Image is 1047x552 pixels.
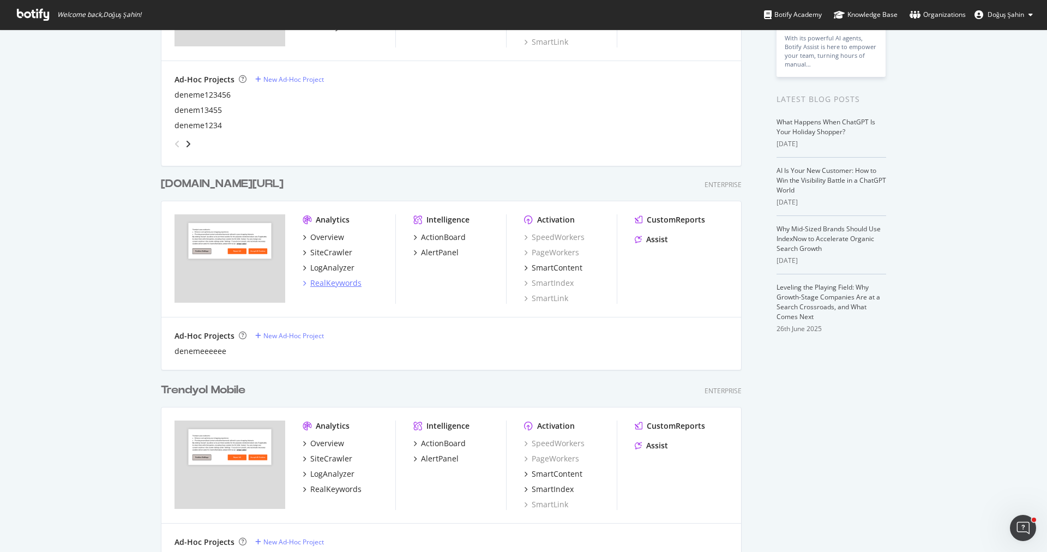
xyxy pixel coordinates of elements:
a: Assist [635,234,668,245]
div: Latest Blog Posts [777,93,886,105]
div: angle-left [170,135,184,153]
div: Ad-Hoc Projects [174,74,234,85]
div: Ad-Hoc Projects [174,537,234,548]
a: Trendyol Mobile [161,382,250,398]
div: Intelligence [426,214,470,225]
a: SmartIndex [524,278,574,289]
div: New Ad-Hoc Project [263,537,324,547]
a: New Ad-Hoc Project [255,75,324,84]
a: AlertPanel [413,247,459,258]
div: angle-right [184,139,192,149]
div: New Ad-Hoc Project [263,75,324,84]
div: Trendyol Mobile [161,382,245,398]
div: RealKeywords [310,278,362,289]
a: [DOMAIN_NAME][URL] [161,176,288,192]
div: SiteCrawler [310,453,352,464]
div: Assist [646,234,668,245]
a: LogAnalyzer [303,262,354,273]
div: Ad-Hoc Projects [174,331,234,341]
div: New Ad-Hoc Project [263,331,324,340]
button: Doğuş Şahin [966,6,1042,23]
div: CustomReports [647,421,705,431]
div: SiteCrawler [310,247,352,258]
div: Enterprise [705,180,742,189]
a: New Ad-Hoc Project [255,537,324,547]
div: AlertPanel [421,247,459,258]
div: SmartIndex [532,484,574,495]
div: Overview [310,438,344,449]
a: Overview [303,438,344,449]
div: AlertPanel [421,453,459,464]
a: ActionBoard [413,438,466,449]
a: PageWorkers [524,247,579,258]
div: Botify Academy [764,9,822,20]
div: ActionBoard [421,438,466,449]
a: SiteCrawler [303,453,352,464]
a: Overview [303,232,344,243]
a: deneme1234 [174,120,222,131]
div: Activation [537,421,575,431]
span: Doğuş Şahin [988,10,1024,19]
div: [DOMAIN_NAME][URL] [161,176,284,192]
div: SmartContent [532,262,582,273]
a: AlertPanel [413,453,459,464]
div: Assist [646,440,668,451]
div: Overview [310,232,344,243]
a: denem13455 [174,105,222,116]
a: Leveling the Playing Field: Why Growth-Stage Companies Are at a Search Crossroads, and What Comes... [777,283,880,321]
a: SmartLink [524,37,568,47]
div: Intelligence [426,421,470,431]
div: Knowledge Base [834,9,898,20]
div: Enterprise [705,386,742,395]
a: LogAnalyzer [303,469,354,479]
div: Activation [537,214,575,225]
a: SiteCrawler [303,247,352,258]
a: denemeeeeee [174,346,226,357]
a: SmartContent [524,469,582,479]
div: RealKeywords [310,484,362,495]
a: CustomReports [635,421,705,431]
a: PageWorkers [524,453,579,464]
span: Welcome back, Doğuş Şahin ! [57,10,141,19]
div: 26th June 2025 [777,324,886,334]
div: [DATE] [777,256,886,266]
iframe: Intercom live chat [1010,515,1036,541]
div: Organizations [910,9,966,20]
a: RealKeywords [303,278,362,289]
a: SmartLink [524,499,568,510]
div: SmartContent [532,469,582,479]
div: LogAnalyzer [310,469,354,479]
a: SpeedWorkers [524,438,585,449]
a: SpeedWorkers [524,232,585,243]
div: With its powerful AI agents, Botify Assist is here to empower your team, turning hours of manual… [785,34,877,69]
img: trendyol.com [174,421,285,509]
a: SmartIndex [524,484,574,495]
div: Analytics [316,421,350,431]
a: SmartLink [524,293,568,304]
a: SmartContent [524,262,582,273]
a: Assist [635,440,668,451]
div: [DATE] [777,139,886,149]
div: [DATE] [777,197,886,207]
div: CustomReports [647,214,705,225]
a: ActionBoard [413,232,466,243]
div: Analytics [316,214,350,225]
a: AI Is Your New Customer: How to Win the Visibility Battle in a ChatGPT World [777,166,886,195]
a: What Happens When ChatGPT Is Your Holiday Shopper? [777,117,875,136]
div: ActionBoard [421,232,466,243]
a: RealKeywords [303,484,362,495]
a: Why Mid-Sized Brands Should Use IndexNow to Accelerate Organic Search Growth [777,224,881,253]
a: deneme123456 [174,89,231,100]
